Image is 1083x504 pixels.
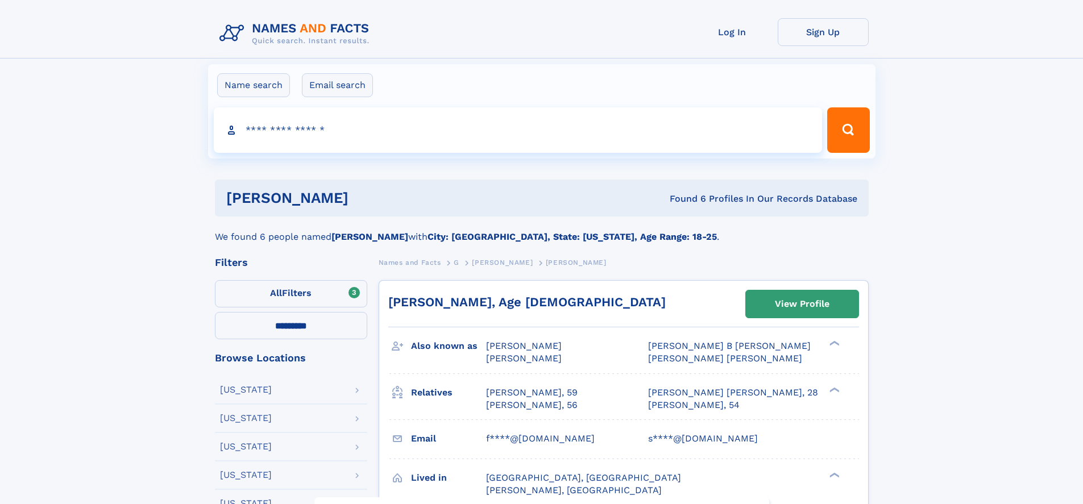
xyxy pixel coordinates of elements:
[215,353,367,363] div: Browse Locations
[215,257,367,268] div: Filters
[220,470,272,480] div: [US_STATE]
[509,193,857,205] div: Found 6 Profiles In Our Records Database
[486,353,562,364] span: [PERSON_NAME]
[379,255,441,269] a: Names and Facts
[648,340,811,351] span: [PERSON_NAME] B [PERSON_NAME]
[827,107,869,153] button: Search Button
[454,255,459,269] a: G
[486,399,578,411] a: [PERSON_NAME], 56
[226,191,509,205] h1: [PERSON_NAME]
[215,280,367,307] label: Filters
[215,216,869,244] div: We found 6 people named with .
[331,231,408,242] b: [PERSON_NAME]
[428,231,717,242] b: City: [GEOGRAPHIC_DATA], State: [US_STATE], Age Range: 18-25
[454,259,459,266] span: G
[411,468,486,488] h3: Lived in
[411,383,486,402] h3: Relatives
[214,107,823,153] input: search input
[648,399,740,411] a: [PERSON_NAME], 54
[411,429,486,448] h3: Email
[687,18,778,46] a: Log In
[827,471,840,478] div: ❯
[486,485,662,495] span: [PERSON_NAME], [GEOGRAPHIC_DATA]
[472,255,533,269] a: [PERSON_NAME]
[778,18,869,46] a: Sign Up
[217,73,290,97] label: Name search
[827,386,840,393] div: ❯
[486,472,681,483] span: [GEOGRAPHIC_DATA], [GEOGRAPHIC_DATA]
[220,442,272,451] div: [US_STATE]
[486,340,562,351] span: [PERSON_NAME]
[486,386,578,399] a: [PERSON_NAME], 59
[472,259,533,266] span: [PERSON_NAME]
[775,291,829,317] div: View Profile
[302,73,373,97] label: Email search
[827,340,840,347] div: ❯
[388,295,666,309] a: [PERSON_NAME], Age [DEMOGRAPHIC_DATA]
[220,385,272,394] div: [US_STATE]
[746,290,858,318] a: View Profile
[270,288,282,298] span: All
[546,259,607,266] span: [PERSON_NAME]
[220,414,272,423] div: [US_STATE]
[648,353,802,364] span: [PERSON_NAME] [PERSON_NAME]
[648,386,818,399] a: [PERSON_NAME] [PERSON_NAME], 28
[215,18,379,49] img: Logo Names and Facts
[411,336,486,356] h3: Also known as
